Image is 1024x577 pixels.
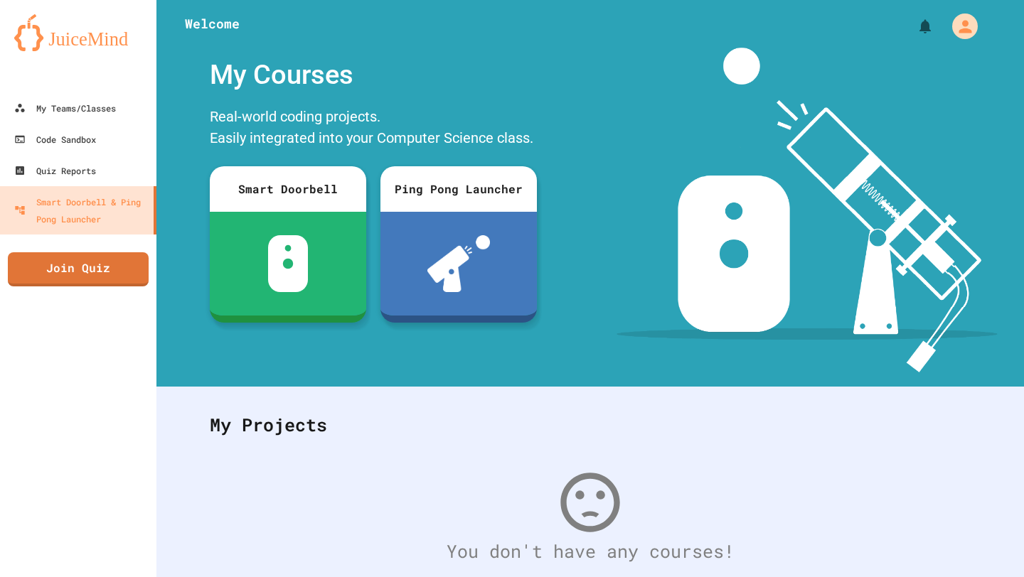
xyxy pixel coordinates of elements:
div: Real-world coding projects. Easily integrated into your Computer Science class. [203,102,544,156]
img: banner-image-my-projects.png [617,48,998,372]
div: My Courses [203,48,544,102]
div: My Notifications [890,14,937,38]
div: My Account [937,10,981,43]
div: Ping Pong Launcher [380,166,537,212]
div: Quiz Reports [14,162,96,179]
div: Smart Doorbell & Ping Pong Launcher [14,193,148,227]
img: sdb-white.svg [268,235,309,292]
div: Smart Doorbell [210,166,366,212]
iframe: chat widget [906,458,1010,519]
img: logo-orange.svg [14,14,142,51]
div: You don't have any courses! [196,538,985,565]
a: Join Quiz [8,252,149,286]
img: ppl-with-ball.png [427,235,491,292]
div: My Teams/Classes [14,99,116,117]
div: My Projects [196,397,985,453]
iframe: chat widget [964,520,1010,563]
div: Code Sandbox [14,131,96,148]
